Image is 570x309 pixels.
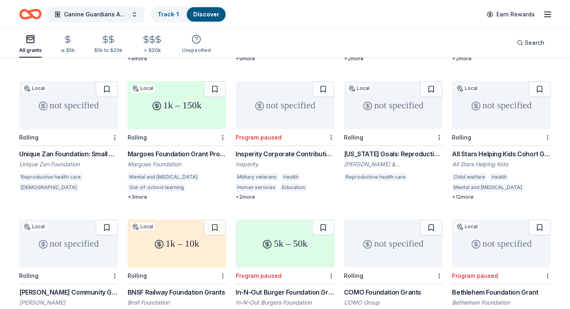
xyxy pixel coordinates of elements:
button: ≤ $5k [61,32,75,58]
div: + 2 more [236,194,334,200]
div: All Stars Helping Kids Cohort Grant [452,149,551,159]
div: Rolling [19,272,38,279]
div: Program paused [236,272,282,279]
div: not specified [344,81,443,129]
a: not specifiedLocalRollingUnique Zan Foundation: Small GrantUnique Zan FoundationReproductive heal... [19,81,118,194]
div: Program paused [236,134,282,141]
div: Education [280,183,307,191]
div: + 8 more [128,56,226,62]
div: 1k – 150k [128,81,226,129]
a: not specifiedLocalRollingAll Stars Helping Kids Cohort GrantAll Stars Helping KidsChild welfareHe... [452,81,551,200]
div: Bethlehem Foundation Grant [452,287,551,297]
div: Rolling [452,134,471,141]
div: Unique Zan Foundation: Small Grant [19,149,118,159]
div: Rolling [344,272,363,279]
div: Mental and [MEDICAL_DATA] [452,183,524,191]
div: Reproductive health care [19,173,82,181]
button: All grants [19,31,42,58]
div: In-N-Out Burger Foundation Grants [236,287,334,297]
div: All grants [19,47,42,54]
a: not specifiedProgram pausedInsperity Corporate ContributionsInsperityMilitary veteransHealthHuman... [236,81,334,200]
div: Rolling [19,134,38,141]
div: Child welfare [452,173,487,181]
a: Track· 1 [158,11,179,18]
div: [PERSON_NAME] Community Giving [19,287,118,297]
div: Insperity Corporate Contributions [236,149,334,159]
button: Unspecified [182,31,211,58]
div: In-N-Out Burgers Foundation [236,299,334,307]
button: Track· 1Discover [150,6,226,22]
div: Health [490,173,508,181]
div: ≤ $5k [61,47,75,54]
div: Local [131,84,155,92]
div: Human services [236,183,277,191]
div: COMO Group [344,299,443,307]
div: Health [282,173,300,181]
div: [PERSON_NAME] [19,299,118,307]
span: Canine Guardians Assistance Dogs [64,10,128,19]
div: COMO Foundation Grants [344,287,443,297]
div: 5k – 50k [236,219,334,267]
div: Local [22,84,46,92]
a: 1k – 150kLocalRollingMargoes Foundation Grant ProgramMargoes FoundationMental and [MEDICAL_DATA]O... [128,81,226,200]
div: Bnsf Foundation [128,299,226,307]
div: Local [347,84,371,92]
button: Search [510,35,551,51]
div: Local [455,84,479,92]
div: > $20k [142,47,163,54]
button: Canine Guardians Assistance Dogs [48,6,144,22]
div: Local [455,223,479,231]
a: Discover [193,11,219,18]
div: Margoes Foundation [128,160,226,168]
span: Search [525,38,544,48]
div: not specified [236,81,334,129]
div: not specified [452,219,551,267]
div: Local [22,223,46,231]
div: Mental and [MEDICAL_DATA] [128,173,199,181]
div: + 2 more [344,56,443,62]
a: not specifiedLocalRolling[US_STATE] Goals: Reproductive Health and Rights Grants[PERSON_NAME] & [... [344,81,443,183]
div: + 12 more [452,194,551,200]
div: not specified [344,219,443,267]
div: Out-of-school learning [128,183,186,191]
div: [PERSON_NAME] & [PERSON_NAME] Fund [344,160,443,168]
div: Bethlehem Foundation [452,299,551,307]
div: Rolling [344,134,363,141]
button: $5k to $20k [94,32,122,58]
div: Margoes Foundation Grant Program [128,149,226,159]
div: Insperity [236,160,334,168]
div: Program paused [452,272,498,279]
div: not specified [19,219,118,267]
div: $5k to $20k [94,47,122,54]
a: Earn Rewards [482,7,540,22]
div: [US_STATE] Goals: Reproductive Health and Rights Grants [344,149,443,159]
div: Military veterans [236,173,278,181]
div: Rolling [128,134,147,141]
div: Unspecified [182,47,211,54]
div: [DEMOGRAPHIC_DATA] [19,183,78,191]
div: Reproductive health care [344,173,407,181]
a: Home [19,5,42,24]
div: Unique Zan Foundation [19,160,118,168]
div: 1k – 10k [128,219,226,267]
div: Rolling [128,272,147,279]
div: not specified [19,81,118,129]
div: + 2 more [452,56,551,62]
div: + 3 more [128,194,226,200]
div: BNSF Railway Foundation Grants [128,287,226,297]
button: > $20k [142,32,163,58]
div: + 9 more [236,56,334,62]
div: All Stars Helping Kids [452,160,551,168]
div: not specified [452,81,551,129]
div: Local [131,223,155,231]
